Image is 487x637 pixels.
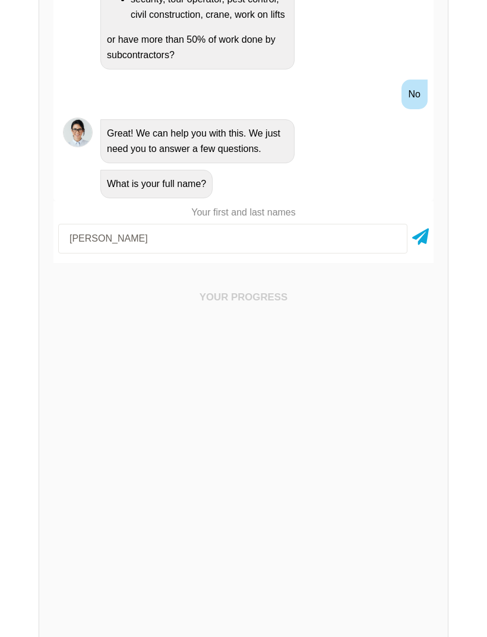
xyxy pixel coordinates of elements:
div: No [401,80,428,109]
div: Great! We can help you with this. We just need you to answer a few questions. [100,119,295,163]
input: Your first and last names [58,224,407,253]
img: Chatbot | PLI [63,118,93,147]
h4: Your Progress [48,291,439,303]
div: What is your full name? [100,170,213,198]
p: Your first and last names [53,206,434,219]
